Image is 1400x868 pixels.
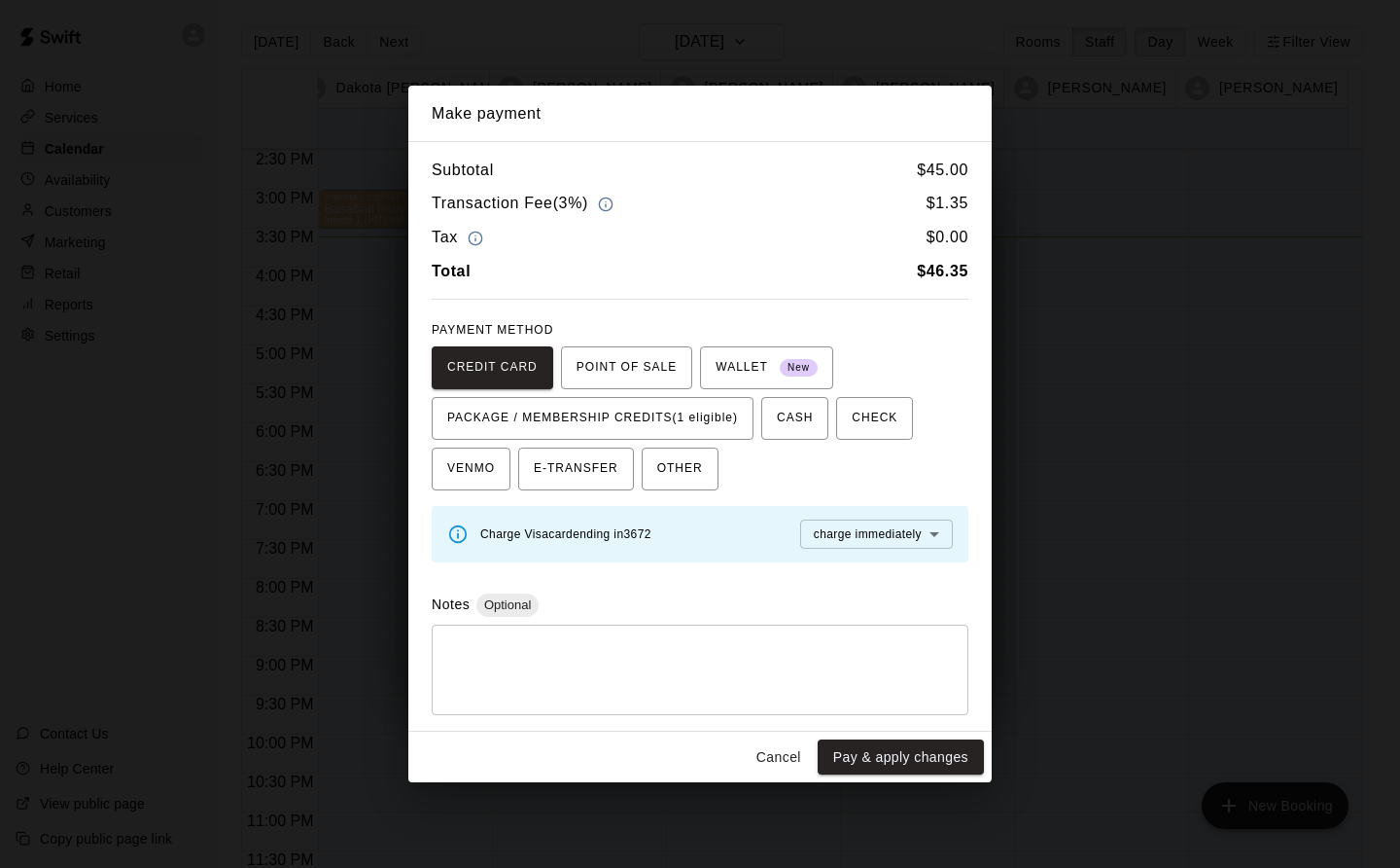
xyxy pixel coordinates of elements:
[432,346,553,389] button: CREDIT CARD
[518,448,634,490] button: E-TRANSFER
[432,323,553,337] span: PAYMENT METHOD
[432,263,471,279] b: Total
[780,355,818,381] span: New
[447,352,538,383] span: CREDIT CARD
[577,352,677,383] span: POINT OF SALE
[561,346,692,389] button: POINT OF SALE
[700,346,833,389] button: WALLET New
[480,527,651,541] span: Charge Visa card ending in 3672
[836,397,913,440] button: CHECK
[852,403,897,434] span: CHECK
[447,403,738,434] span: PACKAGE / MEMBERSHIP CREDITS (1 eligible)
[432,448,510,490] button: VENMO
[761,397,828,440] button: CASH
[432,191,618,217] h6: Transaction Fee ( 3% )
[748,740,810,776] button: Cancel
[476,597,539,612] span: Optional
[432,397,753,440] button: PACKAGE / MEMBERSHIP CREDITS(1 eligible)
[432,597,470,612] label: Notes
[716,352,818,383] span: WALLET
[657,453,703,485] span: OTHER
[642,448,718,490] button: OTHER
[408,86,992,142] h2: Make payment
[777,403,813,434] span: CASH
[818,740,984,776] button: Pay & apply changes
[917,263,968,279] b: $ 46.35
[927,225,968,251] h6: $ 0.00
[927,191,968,217] h6: $ 1.35
[447,453,495,485] span: VENMO
[534,453,618,485] span: E-TRANSFER
[432,158,494,183] h6: Subtotal
[917,158,968,183] h6: $ 45.00
[432,225,488,251] h6: Tax
[814,527,922,541] span: charge immediately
